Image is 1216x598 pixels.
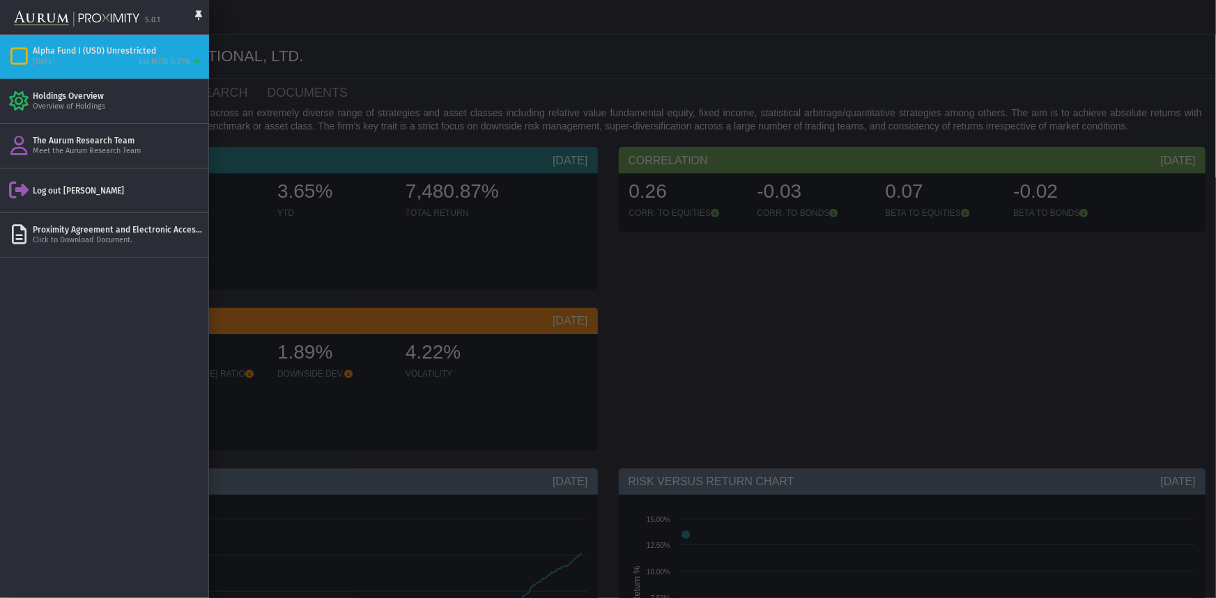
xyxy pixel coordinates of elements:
img: Aurum-Proximity%20white.svg [14,3,139,34]
div: The Aurum Research Team [33,135,203,146]
div: [DATE] [33,57,55,68]
div: 5.0.1 [145,15,160,26]
div: Meet the Aurum Research Team [33,146,203,157]
div: Est MTD: 0.21% [139,57,190,68]
div: Overview of Holdings [33,102,203,112]
div: Holdings Overview [33,91,203,102]
div: Log out [PERSON_NAME] [33,185,203,196]
div: Alpha Fund I (USD) Unrestricted [33,45,203,56]
div: Click to Download Document. [33,235,203,246]
div: Proximity Agreement and Electronic Access Agreement ([PERSON_NAME] Foundation).pdf [33,224,203,235]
